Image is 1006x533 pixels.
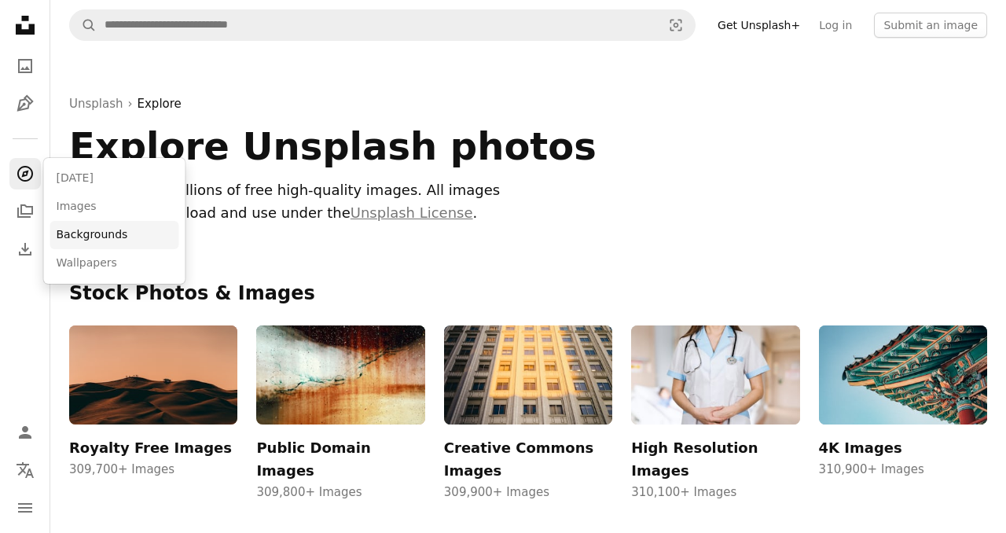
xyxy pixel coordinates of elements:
span: 310,900+ Images [819,460,987,479]
a: Download History [9,233,41,265]
button: Language [9,454,41,486]
a: Images [50,193,179,221]
form: Find visuals sitewide [69,9,696,41]
div: Explore [44,158,185,284]
span: 309,900+ Images [444,483,612,502]
h3: Royalty Free Images [69,437,237,460]
h3: Public Domain Images [256,437,424,483]
a: Explore [9,158,41,189]
a: Public Domain Images309,800+ Images [256,325,424,502]
a: Unsplash [69,94,123,113]
p: Unsplash has millions of free high-quality images. All images are free to download and use under ... [69,179,519,225]
button: Menu [9,492,41,524]
span: 310,100+ Images [631,483,799,502]
a: Get Unsplash+ [708,13,810,38]
a: Royalty Free Images309,700+ Images [69,325,237,502]
h1: Explore Unsplash photos [69,126,675,167]
a: Creative Commons Images309,900+ Images [444,325,612,502]
a: Log in [810,13,861,38]
a: High Resolution Images310,100+ Images [631,325,799,502]
span: 309,700+ Images [69,460,237,479]
h3: Creative Commons Images [444,437,612,483]
button: Search Unsplash [70,10,97,40]
span: 309,800+ Images [256,483,424,502]
a: Stock Photos & Images [69,282,315,304]
a: Collections [9,196,41,227]
a: [DATE] [50,164,179,193]
a: Backgrounds [50,221,179,249]
a: Unsplash License [351,204,473,221]
h3: 4K Images [819,437,987,460]
button: Submit an image [874,13,987,38]
h3: High Resolution Images [631,437,799,483]
a: Photos [9,50,41,82]
a: Wallpapers [50,249,179,278]
div: › [69,94,987,113]
a: Home — Unsplash [9,9,41,44]
a: 4K Images310,900+ Images [819,325,987,502]
a: Illustrations [9,88,41,119]
button: Visual search [657,10,695,40]
a: Log in / Sign up [9,417,41,448]
a: Explore [138,94,182,113]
